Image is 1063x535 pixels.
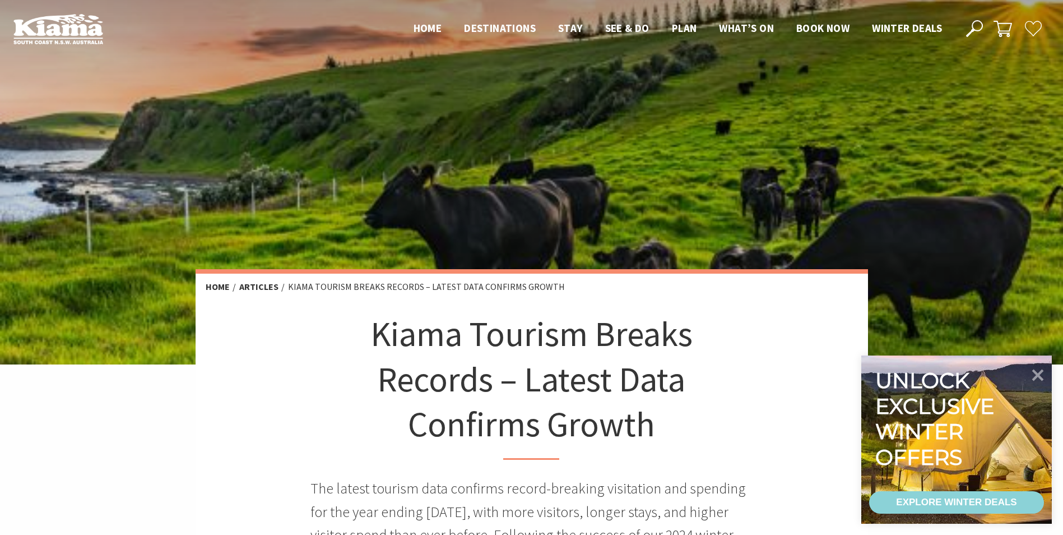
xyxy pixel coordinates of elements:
div: EXPLORE WINTER DEALS [896,491,1016,514]
img: Kiama Logo [13,13,103,44]
a: Home [206,281,230,293]
span: Home [414,21,442,35]
a: EXPLORE WINTER DEALS [869,491,1044,514]
span: Destinations [464,21,536,35]
span: What’s On [719,21,774,35]
span: Stay [558,21,583,35]
span: Plan [672,21,697,35]
div: Unlock exclusive winter offers [875,368,999,470]
a: Articles [239,281,278,293]
h1: Kiama Tourism Breaks Records – Latest Data Confirms Growth [366,311,698,460]
span: See & Do [605,21,649,35]
nav: Main Menu [402,20,953,38]
span: Winter Deals [872,21,942,35]
li: Kiama Tourism Breaks Records – Latest Data Confirms Growth [288,280,565,294]
span: Book now [796,21,850,35]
